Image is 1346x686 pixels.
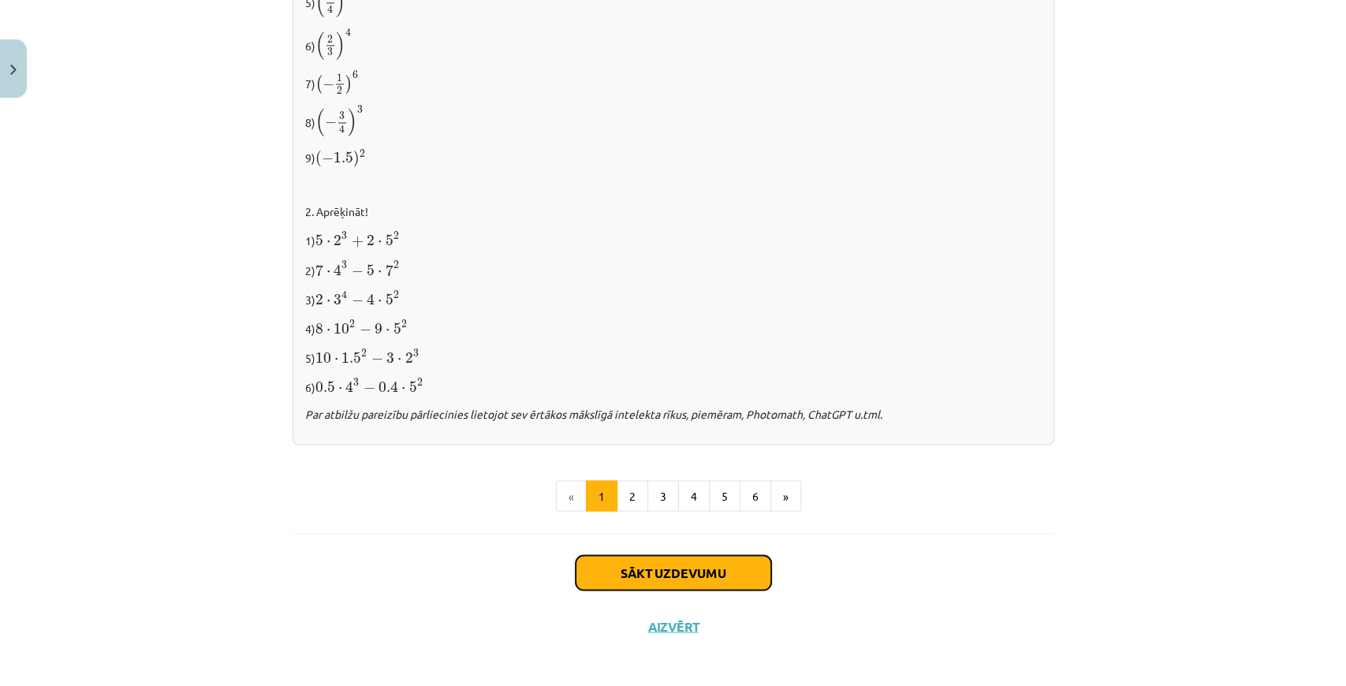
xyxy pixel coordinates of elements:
span: 2 [393,232,399,240]
button: 5 [709,480,740,512]
span: ⋅ [326,240,330,245]
span: ⋅ [386,329,390,334]
span: ⋅ [338,387,342,392]
span: − [352,295,364,306]
button: » [770,480,801,512]
span: 3 [413,349,419,357]
span: 0.4 [378,381,398,393]
span: 7 [386,264,393,276]
span: − [352,266,364,277]
button: 4 [678,480,710,512]
span: 5 [386,235,393,246]
p: 6) [305,376,1042,396]
span: ⋅ [378,300,382,304]
span: 0.5 [315,382,335,393]
span: 4 [341,290,347,299]
span: ) [345,75,352,94]
span: 2 [401,320,407,328]
button: Sākt uzdevumu [576,555,771,590]
span: − [360,324,371,335]
span: 2 [334,235,341,246]
button: 6 [740,480,771,512]
nav: Page navigation example [293,480,1054,512]
span: 5 [367,265,375,276]
p: 1) [305,229,1042,249]
span: 1.5 [334,152,353,163]
span: 1.5 [341,352,361,364]
span: − [371,353,383,364]
span: ⋅ [397,358,401,363]
span: − [325,117,337,128]
span: ) [348,108,357,136]
span: − [364,382,375,393]
span: ⋅ [326,300,330,304]
span: 2 [367,235,375,246]
span: ⋅ [326,270,330,275]
span: ) [336,32,345,60]
p: 6) [305,28,1042,61]
span: 4 [367,293,375,305]
span: 8 [315,323,323,334]
span: 9 [375,323,382,334]
span: 2 [337,87,342,95]
span: ( [315,32,325,60]
span: 5 [409,382,417,393]
span: 3 [334,294,341,305]
span: 2 [393,291,399,299]
span: 2 [327,35,333,43]
button: 1 [586,480,617,512]
span: 2 [361,349,367,357]
span: ⋅ [378,240,382,245]
span: − [323,79,334,90]
span: 3 [357,106,363,114]
span: 2 [349,320,355,328]
span: 10 [315,352,331,364]
span: ⋅ [401,387,405,392]
span: ⋅ [334,358,338,363]
p: 5) [305,347,1042,367]
p: 2) [305,259,1042,279]
span: 2 [315,294,323,305]
i: Par atbilžu pareizību pārliecinies lietojot sev ērtākos mākslīgā intelekta rīkus, piemēram, Photo... [305,407,882,421]
span: ⋅ [326,329,330,334]
span: 3 [339,112,345,120]
p: 3) [305,289,1042,308]
span: ⋅ [378,270,382,275]
span: 4 [334,264,341,276]
span: 3 [327,48,333,56]
span: 6 [352,71,358,79]
span: 3 [353,378,359,386]
span: 3 [341,232,347,240]
span: 3 [341,261,347,269]
span: + [352,236,364,247]
span: 2 [393,261,399,269]
p: 9) [305,147,1042,168]
span: ( [315,75,323,94]
button: 3 [647,480,679,512]
p: 4) [305,318,1042,337]
span: 4 [345,381,353,393]
p: 8) [305,105,1042,138]
p: 7) [305,70,1042,95]
span: 3 [386,352,394,364]
span: 2 [405,352,413,364]
span: 7 [315,264,323,276]
span: 1 [337,74,342,82]
span: 5 [386,294,393,305]
span: ) [353,151,360,167]
span: ( [315,108,325,136]
span: 4 [339,125,345,133]
span: 5 [393,323,401,334]
span: ( [315,151,322,167]
p: 2. Aprēķināt! [305,203,1042,220]
span: 4 [327,5,333,13]
span: 2 [360,150,365,158]
span: − [322,153,334,164]
button: Aizvērt [643,618,703,634]
img: icon-close-lesson-0947bae3869378f0d4975bcd49f059093ad1ed9edebbc8119c70593378902aed.svg [10,65,17,75]
span: 5 [315,235,323,246]
span: 2 [417,378,423,386]
span: 4 [345,28,351,37]
button: 2 [617,480,648,512]
span: 10 [334,323,349,334]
